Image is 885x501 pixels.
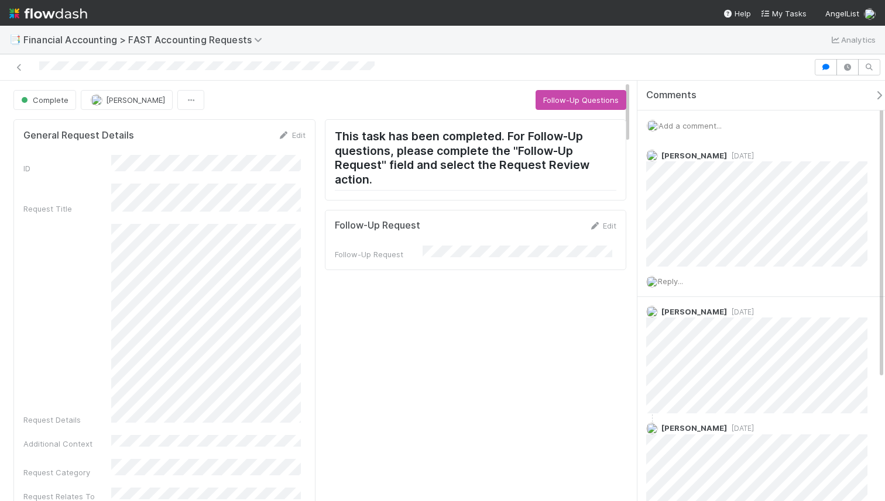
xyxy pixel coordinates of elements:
[589,221,616,230] a: Edit
[727,424,754,433] span: [DATE]
[647,120,658,132] img: avatar_0a9e60f7-03da-485c-bb15-a40c44fcec20.png
[9,34,21,44] span: 📑
[91,94,102,106] img: avatar_fee1282a-8af6-4c79-b7c7-bf2cfad99775.png
[13,90,76,110] button: Complete
[335,129,617,190] h2: This task has been completed. For Follow-Up questions, please complete the "Follow-Up Request" fi...
[335,220,420,232] h5: Follow-Up Request
[864,8,876,20] img: avatar_0a9e60f7-03da-485c-bb15-a40c44fcec20.png
[278,130,306,140] a: Edit
[661,423,727,433] span: [PERSON_NAME]
[23,34,268,46] span: Financial Accounting > FAST Accounting Requests
[646,150,658,161] img: avatar_fee1282a-8af6-4c79-b7c7-bf2cfad99775.png
[23,203,111,215] div: Request Title
[661,151,727,160] span: [PERSON_NAME]
[760,8,807,19] a: My Tasks
[760,9,807,18] span: My Tasks
[829,33,876,47] a: Analytics
[23,163,111,174] div: ID
[658,277,683,286] span: Reply...
[19,95,68,105] span: Complete
[661,307,727,316] span: [PERSON_NAME]
[723,8,751,19] div: Help
[23,467,111,478] div: Request Category
[23,414,111,426] div: Request Details
[536,90,626,110] button: Follow-Up Questions
[727,307,754,316] span: [DATE]
[646,306,658,317] img: avatar_fee1282a-8af6-4c79-b7c7-bf2cfad99775.png
[23,438,111,450] div: Additional Context
[646,276,658,288] img: avatar_0a9e60f7-03da-485c-bb15-a40c44fcec20.png
[81,90,173,110] button: [PERSON_NAME]
[825,9,859,18] span: AngelList
[646,89,697,101] span: Comments
[646,423,658,434] img: avatar_0a9e60f7-03da-485c-bb15-a40c44fcec20.png
[658,121,722,130] span: Add a comment...
[23,130,134,141] h5: General Request Details
[9,4,87,23] img: logo-inverted-e16ddd16eac7371096b0.svg
[335,248,423,260] div: Follow-Up Request
[727,151,754,160] span: [DATE]
[106,95,165,105] span: [PERSON_NAME]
